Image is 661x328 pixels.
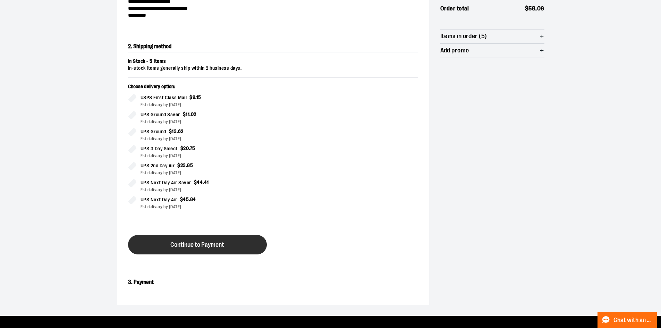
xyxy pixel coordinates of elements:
span: 11 [186,111,189,117]
span: $ [180,145,184,151]
button: Chat with an Expert [598,312,657,328]
span: UPS Ground Saver [141,111,180,119]
span: UPS 3 Day Select [141,145,178,153]
span: 02 [191,111,196,117]
button: Continue to Payment [128,235,267,254]
span: Chat with an Expert [613,317,653,323]
input: USPS First Class Mail$9.15Est delivery by [DATE] [128,94,136,102]
h2: 3. Payment [128,277,418,288]
span: 62 [178,128,184,134]
span: . [177,128,178,134]
div: Est delivery by [DATE] [141,102,268,108]
span: 23 [180,162,186,168]
div: Est delivery by [DATE] [141,204,268,210]
input: UPS Next Day Air$45.84Est delivery by [DATE] [128,196,136,204]
span: 13 [172,128,177,134]
span: . [189,196,190,202]
span: Order total [440,4,469,13]
span: 45 [183,196,189,202]
div: Est delivery by [DATE] [141,119,268,125]
span: 85 [187,162,193,168]
span: . [186,162,187,168]
span: $ [525,5,529,12]
span: . [189,145,190,151]
button: Items in order (5) [440,30,544,43]
span: . [189,111,191,117]
span: Add promo [440,47,469,54]
div: Est delivery by [DATE] [141,136,268,142]
p: Choose delivery option: [128,83,268,94]
span: $ [177,162,180,168]
input: UPS Ground Saver$11.02Est delivery by [DATE] [128,111,136,119]
div: Est delivery by [DATE] [141,153,268,159]
span: $ [169,128,172,134]
span: $ [180,196,183,202]
span: $ [194,179,197,185]
input: UPS Next Day Air Saver$44.41Est delivery by [DATE] [128,179,136,187]
input: UPS 3 Day Select$20.75Est delivery by [DATE] [128,145,136,153]
span: UPS Ground [141,128,166,136]
span: 15 [196,94,201,100]
span: 9 [193,94,196,100]
input: UPS 2nd Day Air$23.85Est delivery by [DATE] [128,162,136,170]
div: In Stock - 5 items [128,58,418,65]
span: $ [189,94,193,100]
span: Continue to Payment [170,242,224,248]
span: 75 [190,145,195,151]
button: Add promo [440,44,544,58]
span: . [195,94,196,100]
span: 58 [528,5,535,12]
span: . [535,5,537,12]
span: 06 [537,5,544,12]
span: 41 [204,179,209,185]
span: 44 [197,179,203,185]
span: . [203,179,204,185]
span: UPS 2nd Day Air [141,162,175,170]
div: Est delivery by [DATE] [141,170,268,176]
span: $ [183,111,186,117]
span: USPS First Class Mail [141,94,187,102]
span: UPS Next Day Air [141,196,177,204]
span: 84 [190,196,196,202]
span: Items in order (5) [440,33,487,40]
span: UPS Next Day Air Saver [141,179,191,187]
h2: 2. Shipping method [128,41,418,52]
span: 20 [183,145,189,151]
div: Est delivery by [DATE] [141,187,268,193]
div: In-stock items generally ship within 2 business days. [128,65,418,72]
input: UPS Ground$13.62Est delivery by [DATE] [128,128,136,136]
